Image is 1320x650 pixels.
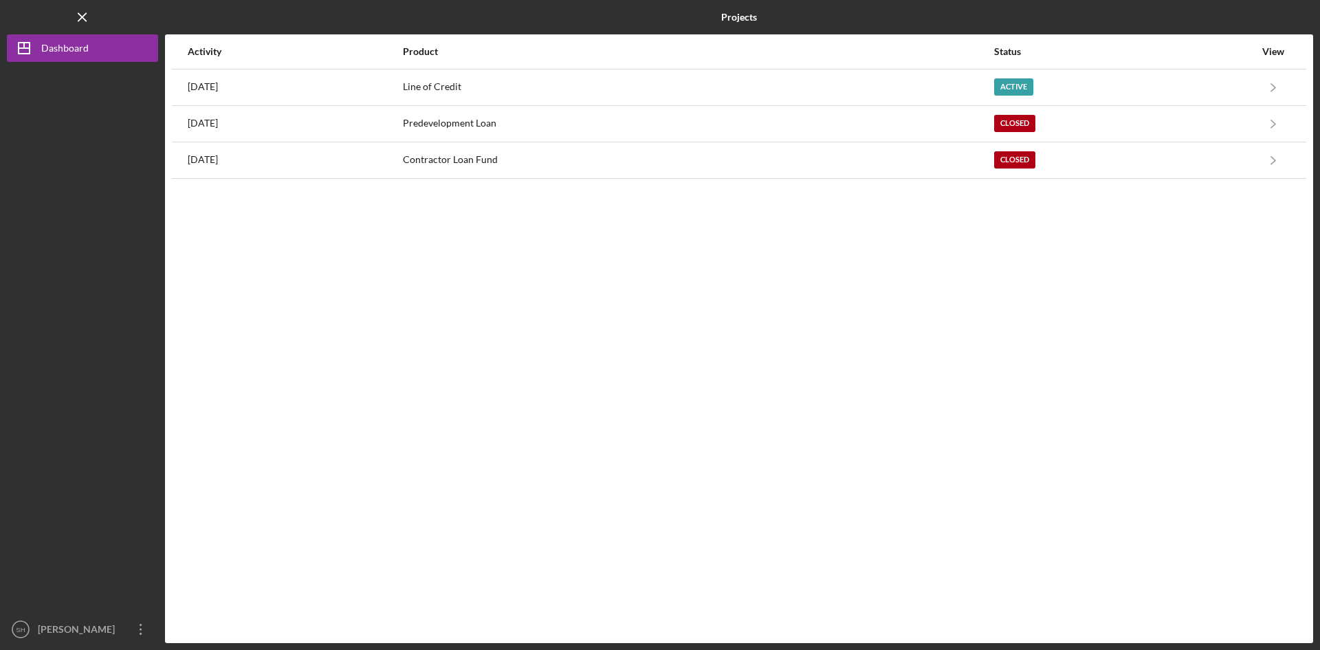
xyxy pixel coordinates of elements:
[403,143,993,177] div: Contractor Loan Fund
[994,151,1035,169] div: Closed
[403,70,993,105] div: Line of Credit
[994,46,1255,57] div: Status
[994,115,1035,132] div: Closed
[188,118,218,129] time: 2023-09-01 16:56
[403,107,993,141] div: Predevelopment Loan
[1256,46,1290,57] div: View
[16,626,25,633] text: SH
[7,616,158,643] button: SH[PERSON_NAME]
[721,12,757,23] b: Projects
[7,34,158,62] button: Dashboard
[188,154,218,165] time: 2023-08-16 22:04
[41,34,89,65] div: Dashboard
[994,78,1033,96] div: Active
[403,46,993,57] div: Product
[188,46,401,57] div: Activity
[34,616,124,647] div: [PERSON_NAME]
[188,81,218,92] time: 2025-08-07 23:11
